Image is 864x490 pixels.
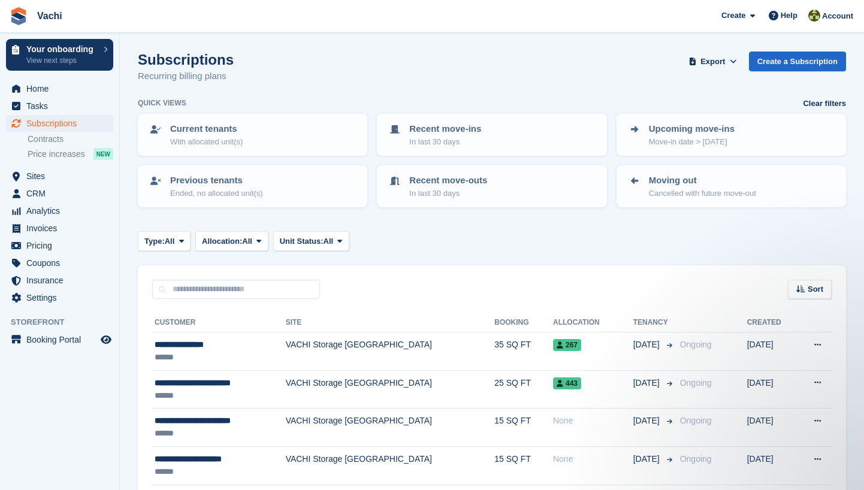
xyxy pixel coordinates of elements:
[680,378,712,388] span: Ongoing
[494,313,553,332] th: Booking
[378,167,605,206] a: Recent move-outs In last 30 days
[26,80,98,97] span: Home
[139,115,366,155] a: Current tenants With allocated unit(s)
[649,122,735,136] p: Upcoming move-ins
[6,98,113,114] a: menu
[680,454,712,464] span: Ongoing
[680,416,712,425] span: Ongoing
[747,332,796,371] td: [DATE]
[26,55,98,66] p: View next steps
[32,6,67,26] a: Vachi
[170,187,263,199] p: Ended, no allocated unit(s)
[633,453,662,465] span: [DATE]
[781,10,797,22] span: Help
[6,220,113,237] a: menu
[6,168,113,184] a: menu
[26,237,98,254] span: Pricing
[139,167,366,206] a: Previous tenants Ended, no allocated unit(s)
[286,370,495,409] td: VACHI Storage [GEOGRAPHIC_DATA]
[144,235,165,247] span: Type:
[138,69,234,83] p: Recurring billing plans
[324,235,334,247] span: All
[28,149,85,160] span: Price increases
[409,187,487,199] p: In last 30 days
[378,115,605,155] a: Recent move-ins In last 30 days
[6,39,113,71] a: Your onboarding View next steps
[494,332,553,371] td: 35 SQ FT
[553,377,581,389] span: 443
[242,235,252,247] span: All
[93,148,113,160] div: NEW
[26,255,98,271] span: Coupons
[286,313,495,332] th: Site
[6,255,113,271] a: menu
[747,313,796,332] th: Created
[494,446,553,485] td: 15 SQ FT
[747,446,796,485] td: [DATE]
[26,168,98,184] span: Sites
[6,80,113,97] a: menu
[633,415,662,427] span: [DATE]
[808,10,820,22] img: Anete Gre
[822,10,853,22] span: Account
[808,283,823,295] span: Sort
[26,331,98,348] span: Booking Portal
[170,136,243,148] p: With allocated unit(s)
[195,231,268,251] button: Allocation: All
[99,332,113,347] a: Preview store
[28,134,113,145] a: Contracts
[26,289,98,306] span: Settings
[649,174,756,187] p: Moving out
[273,231,349,251] button: Unit Status: All
[649,136,735,148] p: Move-in date > [DATE]
[170,174,263,187] p: Previous tenants
[721,10,745,22] span: Create
[26,220,98,237] span: Invoices
[6,202,113,219] a: menu
[633,377,662,389] span: [DATE]
[633,313,675,332] th: Tenancy
[280,235,324,247] span: Unit Status:
[494,370,553,409] td: 25 SQ FT
[6,331,113,348] a: menu
[165,235,175,247] span: All
[10,7,28,25] img: stora-icon-8386f47178a22dfd0bd8f6a31ec36ba5ce8667c1dd55bd0f319d3a0aa187defe.svg
[553,453,633,465] div: None
[409,122,481,136] p: Recent move-ins
[6,272,113,289] a: menu
[409,174,487,187] p: Recent move-outs
[494,409,553,447] td: 15 SQ FT
[26,185,98,202] span: CRM
[152,313,286,332] th: Customer
[6,237,113,254] a: menu
[747,409,796,447] td: [DATE]
[700,56,725,68] span: Export
[28,147,113,161] a: Price increases NEW
[286,332,495,371] td: VACHI Storage [GEOGRAPHIC_DATA]
[26,202,98,219] span: Analytics
[138,52,234,68] h1: Subscriptions
[618,115,845,155] a: Upcoming move-ins Move-in date > [DATE]
[803,98,846,110] a: Clear filters
[649,187,756,199] p: Cancelled with future move-out
[680,340,712,349] span: Ongoing
[170,122,243,136] p: Current tenants
[749,52,846,71] a: Create a Subscription
[26,115,98,132] span: Subscriptions
[26,45,98,53] p: Your onboarding
[747,370,796,409] td: [DATE]
[26,272,98,289] span: Insurance
[138,98,186,108] h6: Quick views
[633,338,662,351] span: [DATE]
[26,98,98,114] span: Tasks
[6,185,113,202] a: menu
[687,52,739,71] button: Export
[286,409,495,447] td: VACHI Storage [GEOGRAPHIC_DATA]
[202,235,242,247] span: Allocation:
[6,115,113,132] a: menu
[553,313,633,332] th: Allocation
[553,415,633,427] div: None
[138,231,191,251] button: Type: All
[6,289,113,306] a: menu
[618,167,845,206] a: Moving out Cancelled with future move-out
